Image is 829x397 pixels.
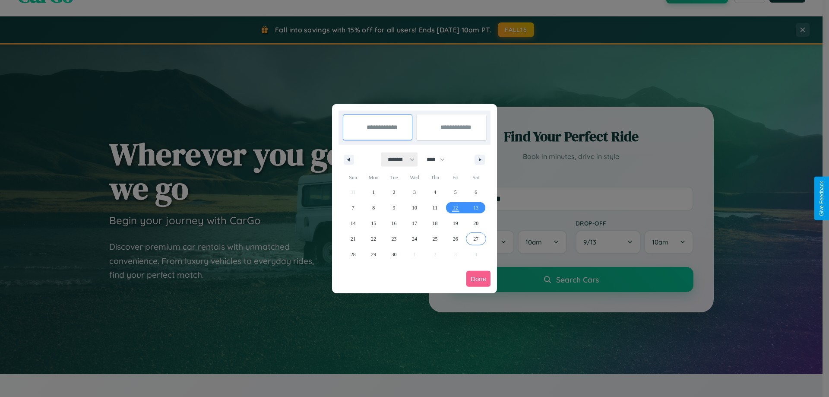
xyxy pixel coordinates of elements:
span: Sat [466,171,486,184]
span: 8 [372,200,375,216]
span: 10 [412,200,417,216]
span: 19 [453,216,458,231]
span: Mon [363,171,383,184]
span: 26 [453,231,458,247]
span: 4 [433,184,436,200]
span: 15 [371,216,376,231]
button: 12 [445,200,465,216]
span: Tue [384,171,404,184]
button: 10 [404,200,424,216]
span: 11 [433,200,438,216]
span: 12 [453,200,458,216]
button: 27 [466,231,486,247]
span: 20 [473,216,478,231]
span: 27 [473,231,478,247]
span: Wed [404,171,424,184]
span: 17 [412,216,417,231]
button: 6 [466,184,486,200]
button: 19 [445,216,465,231]
span: 25 [432,231,437,247]
span: 5 [454,184,457,200]
span: Fri [445,171,465,184]
button: 9 [384,200,404,216]
button: 25 [425,231,445,247]
button: 13 [466,200,486,216]
button: 17 [404,216,424,231]
button: 2 [384,184,404,200]
span: Sun [343,171,363,184]
button: 3 [404,184,424,200]
button: 4 [425,184,445,200]
span: 3 [413,184,416,200]
span: 16 [392,216,397,231]
span: 23 [392,231,397,247]
button: 26 [445,231,465,247]
button: 15 [363,216,383,231]
span: 24 [412,231,417,247]
button: 21 [343,231,363,247]
button: 22 [363,231,383,247]
button: 24 [404,231,424,247]
div: Give Feedback [819,181,825,216]
button: 16 [384,216,404,231]
button: 11 [425,200,445,216]
span: 9 [393,200,396,216]
span: 14 [351,216,356,231]
button: 28 [343,247,363,262]
button: 14 [343,216,363,231]
span: 21 [351,231,356,247]
button: 30 [384,247,404,262]
span: 6 [475,184,477,200]
span: 18 [432,216,437,231]
button: 1 [363,184,383,200]
button: 7 [343,200,363,216]
span: 13 [473,200,478,216]
span: 29 [371,247,376,262]
button: 23 [384,231,404,247]
button: 20 [466,216,486,231]
span: 2 [393,184,396,200]
span: 22 [371,231,376,247]
span: 28 [351,247,356,262]
button: 5 [445,184,465,200]
span: 7 [352,200,354,216]
button: 18 [425,216,445,231]
span: Thu [425,171,445,184]
span: 1 [372,184,375,200]
button: Done [466,271,490,287]
span: 30 [392,247,397,262]
button: 29 [363,247,383,262]
button: 8 [363,200,383,216]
